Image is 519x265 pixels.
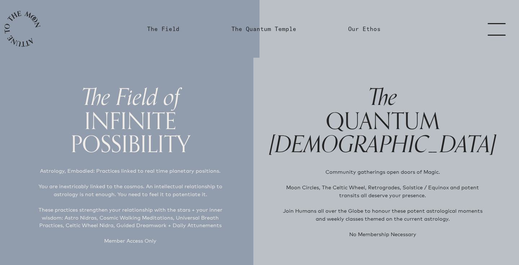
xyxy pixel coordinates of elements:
[281,168,484,238] p: Community gatherings open doors of Magic. Moon Circles, The Celtic Wheel, Retrogrades, Solstice /...
[147,25,179,33] a: The Field
[35,167,226,245] p: Astrology, Embodied: Practices linked to real time planetary positions. You are inextricably link...
[231,25,296,33] a: The Quantum Temple
[348,25,381,33] a: Our Ethos
[81,79,179,116] span: The Field of
[23,85,238,155] h1: INFINITE POSSIBILITY
[269,85,496,156] h1: QUANTUM
[269,126,496,164] span: [DEMOGRAPHIC_DATA]
[368,79,397,116] span: The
